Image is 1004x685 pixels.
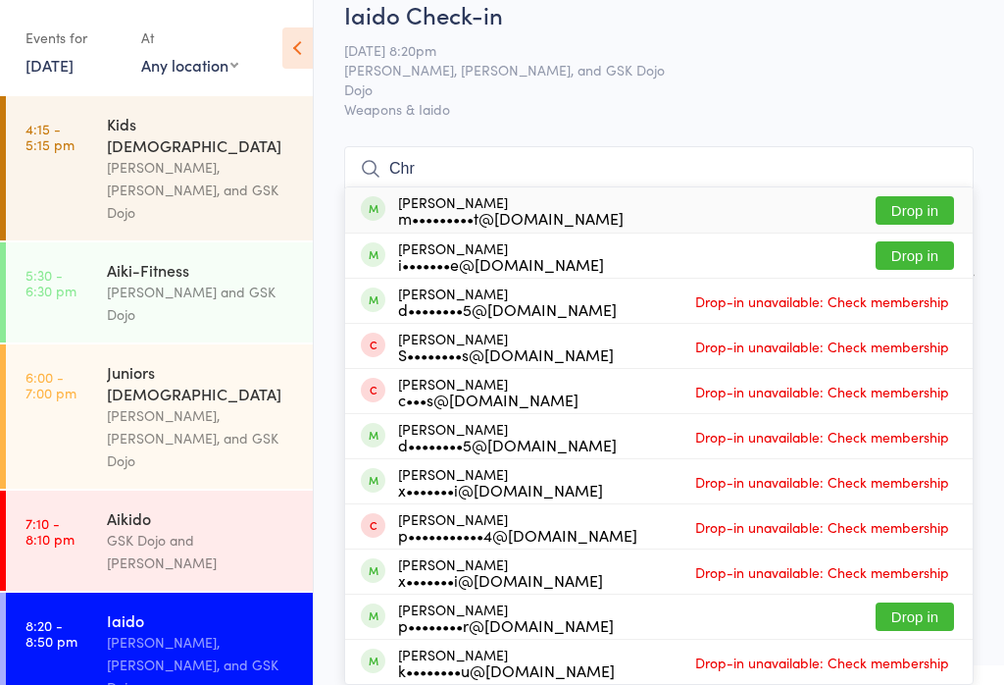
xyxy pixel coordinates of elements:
[690,422,954,451] span: Drop-in unavailable: Check membership
[141,54,238,76] div: Any location
[107,361,296,404] div: Juniors [DEMOGRAPHIC_DATA]
[344,40,943,60] span: [DATE] 8:20pm
[25,54,74,76] a: [DATE]
[398,602,614,633] div: [PERSON_NAME]
[398,647,615,678] div: [PERSON_NAME]
[107,529,296,574] div: GSK Dojo and [PERSON_NAME]
[6,242,313,342] a: 5:30 -6:30 pmAiki-Fitness[PERSON_NAME] and GSK Dojo
[690,467,954,497] span: Drop-in unavailable: Check membership
[107,259,296,281] div: Aiki-Fitness
[107,113,296,156] div: Kids [DEMOGRAPHIC_DATA]
[398,346,614,362] div: S••••••••s@[DOMAIN_NAME]
[25,515,75,547] time: 7:10 - 8:10 pm
[398,194,624,226] div: [PERSON_NAME]
[398,301,617,317] div: d••••••••5@[DOMAIN_NAME]
[6,491,313,591] a: 7:10 -8:10 pmAikidoGSK Dojo and [PERSON_NAME]
[344,99,974,119] span: Weapons & Iaido
[398,556,603,588] div: [PERSON_NAME]
[398,210,624,226] div: m•••••••••t@[DOMAIN_NAME]
[107,281,296,326] div: [PERSON_NAME] and GSK Dojo
[690,287,954,316] span: Drop-in unavailable: Check membership
[398,466,603,498] div: [PERSON_NAME]
[107,609,296,631] div: Iaido
[398,662,615,678] div: k••••••••u@[DOMAIN_NAME]
[25,267,76,298] time: 5:30 - 6:30 pm
[398,376,578,407] div: [PERSON_NAME]
[690,512,954,542] span: Drop-in unavailable: Check membership
[25,22,122,54] div: Events for
[876,196,954,225] button: Drop in
[690,377,954,406] span: Drop-in unavailable: Check membership
[6,344,313,489] a: 6:00 -7:00 pmJuniors [DEMOGRAPHIC_DATA][PERSON_NAME], [PERSON_NAME], and GSK Dojo
[107,404,296,472] div: [PERSON_NAME], [PERSON_NAME], and GSK Dojo
[398,392,578,407] div: c•••s@[DOMAIN_NAME]
[690,648,954,677] span: Drop-in unavailable: Check membership
[876,603,954,631] button: Drop in
[398,331,614,362] div: [PERSON_NAME]
[398,617,614,633] div: p••••••••r@[DOMAIN_NAME]
[398,572,603,588] div: x•••••••i@[DOMAIN_NAME]
[398,421,617,452] div: [PERSON_NAME]
[141,22,238,54] div: At
[690,332,954,361] span: Drop-in unavailable: Check membership
[398,527,637,543] div: p•••••••••••4@[DOMAIN_NAME]
[398,286,617,317] div: [PERSON_NAME]
[344,146,974,191] input: Search
[690,557,954,587] span: Drop-in unavailable: Check membership
[876,241,954,270] button: Drop in
[107,507,296,529] div: Aikido
[344,79,943,99] span: Dojo
[25,617,77,649] time: 8:20 - 8:50 pm
[398,240,604,272] div: [PERSON_NAME]
[25,121,75,152] time: 4:15 - 5:15 pm
[398,482,603,498] div: x•••••••i@[DOMAIN_NAME]
[398,511,637,543] div: [PERSON_NAME]
[344,60,943,79] span: [PERSON_NAME], [PERSON_NAME], and GSK Dojo
[6,96,313,240] a: 4:15 -5:15 pmKids [DEMOGRAPHIC_DATA][PERSON_NAME], [PERSON_NAME], and GSK Dojo
[398,256,604,272] div: i•••••••e@[DOMAIN_NAME]
[25,369,76,400] time: 6:00 - 7:00 pm
[398,437,617,452] div: d••••••••5@[DOMAIN_NAME]
[107,156,296,224] div: [PERSON_NAME], [PERSON_NAME], and GSK Dojo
